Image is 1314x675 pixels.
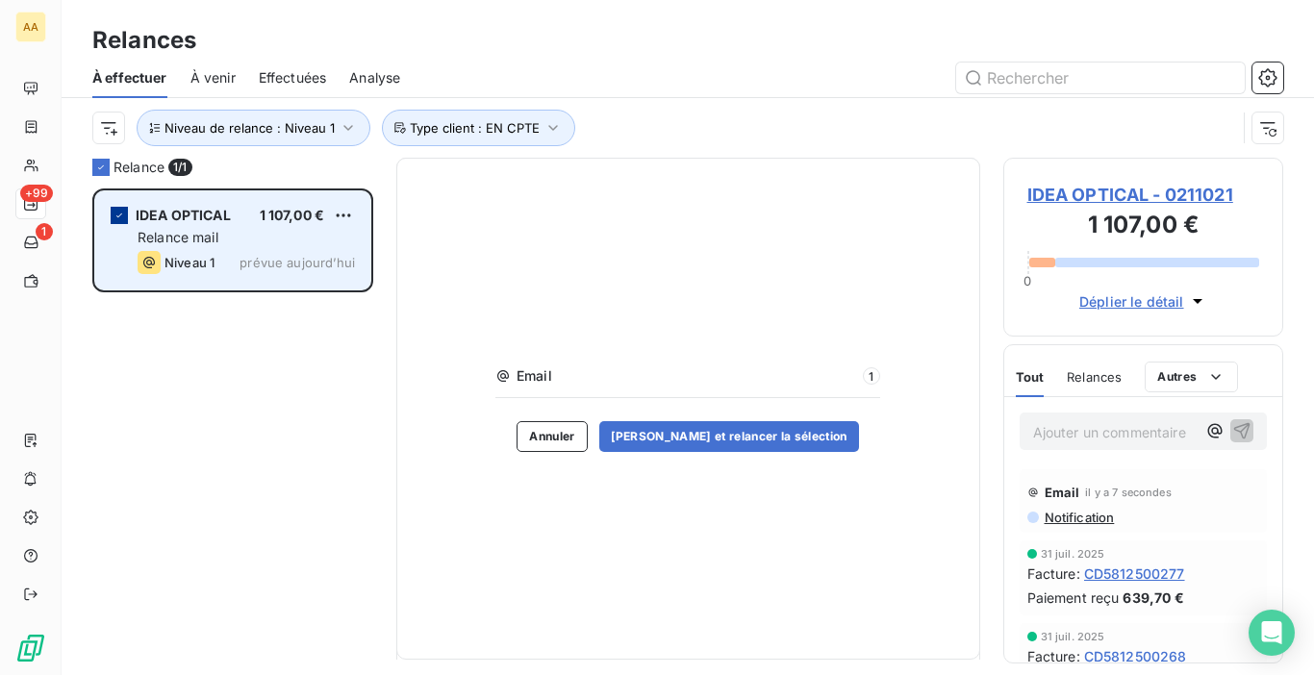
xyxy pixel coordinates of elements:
h3: Relances [92,23,196,58]
h3: 1 107,00 € [1027,208,1260,246]
span: À venir [190,68,236,87]
span: 0 [1023,273,1031,288]
span: Email [517,366,857,386]
div: grid [92,188,373,675]
div: Open Intercom Messenger [1249,610,1295,656]
span: prévue aujourd’hui [240,255,355,270]
button: Type client : EN CPTE [382,110,575,146]
span: Facture : [1027,646,1080,666]
span: 31 juil. 2025 [1041,548,1105,560]
button: [PERSON_NAME] et relancer la sélection [599,421,859,452]
span: Tout [1016,369,1045,385]
span: Déplier le détail [1079,291,1184,312]
span: 1 [863,367,880,385]
button: Autres [1145,362,1238,392]
span: 1/ 1 [168,159,191,176]
span: Relance [114,158,164,177]
span: 1 107,00 € [260,207,325,223]
img: Logo LeanPay [15,633,46,663]
span: Notification [1043,510,1115,525]
div: AA [15,12,46,42]
span: Paiement reçu [1027,587,1120,608]
span: À effectuer [92,68,167,87]
span: Relances [1067,369,1122,385]
span: Type client : EN CPTE [410,120,540,136]
span: Effectuées [259,68,327,87]
span: Email [1045,485,1080,500]
span: CD5812500277 [1084,563,1185,584]
input: Rechercher [956,62,1245,93]
span: IDEA OPTICAL - 0211021 [1027,182,1260,208]
button: Annuler [517,421,587,452]
span: Niveau de relance : Niveau 1 [164,120,335,136]
span: CD5812500268 [1084,646,1187,666]
button: Niveau de relance : Niveau 1 [137,110,370,146]
span: Facture : [1027,563,1080,584]
span: +99 [20,185,53,202]
span: il y a 7 secondes [1085,487,1172,498]
span: Niveau 1 [164,255,215,270]
span: Relance mail [138,229,218,245]
button: Déplier le détail [1074,290,1213,312]
span: 31 juil. 2025 [1041,631,1105,642]
span: 639,70 € [1123,587,1183,608]
span: Analyse [349,68,400,87]
span: IDEA OPTICAL [136,207,231,223]
span: 1 [36,223,53,240]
